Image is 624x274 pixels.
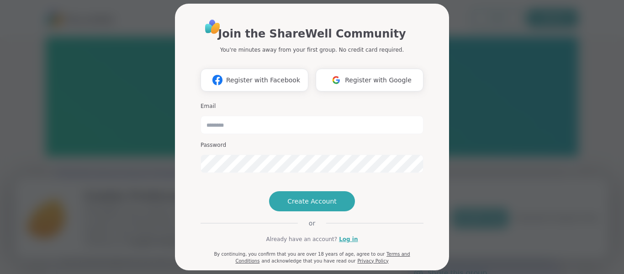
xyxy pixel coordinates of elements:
[328,71,345,88] img: ShareWell Logomark
[218,26,406,42] h1: Join the ShareWell Community
[214,252,385,257] span: By continuing, you confirm that you are over 18 years of age, agree to our
[339,235,358,243] a: Log in
[261,258,355,263] span: and acknowledge that you have read our
[316,69,423,91] button: Register with Google
[201,102,423,110] h3: Email
[269,191,355,211] button: Create Account
[201,69,308,91] button: Register with Facebook
[209,71,226,88] img: ShareWell Logomark
[201,141,423,149] h3: Password
[220,46,404,54] p: You're minutes away from your first group. No credit card required.
[345,75,412,85] span: Register with Google
[298,219,326,228] span: or
[226,75,300,85] span: Register with Facebook
[357,258,388,263] a: Privacy Policy
[287,197,337,206] span: Create Account
[266,235,337,243] span: Already have an account?
[202,16,223,37] img: ShareWell Logo
[235,252,410,263] a: Terms and Conditions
